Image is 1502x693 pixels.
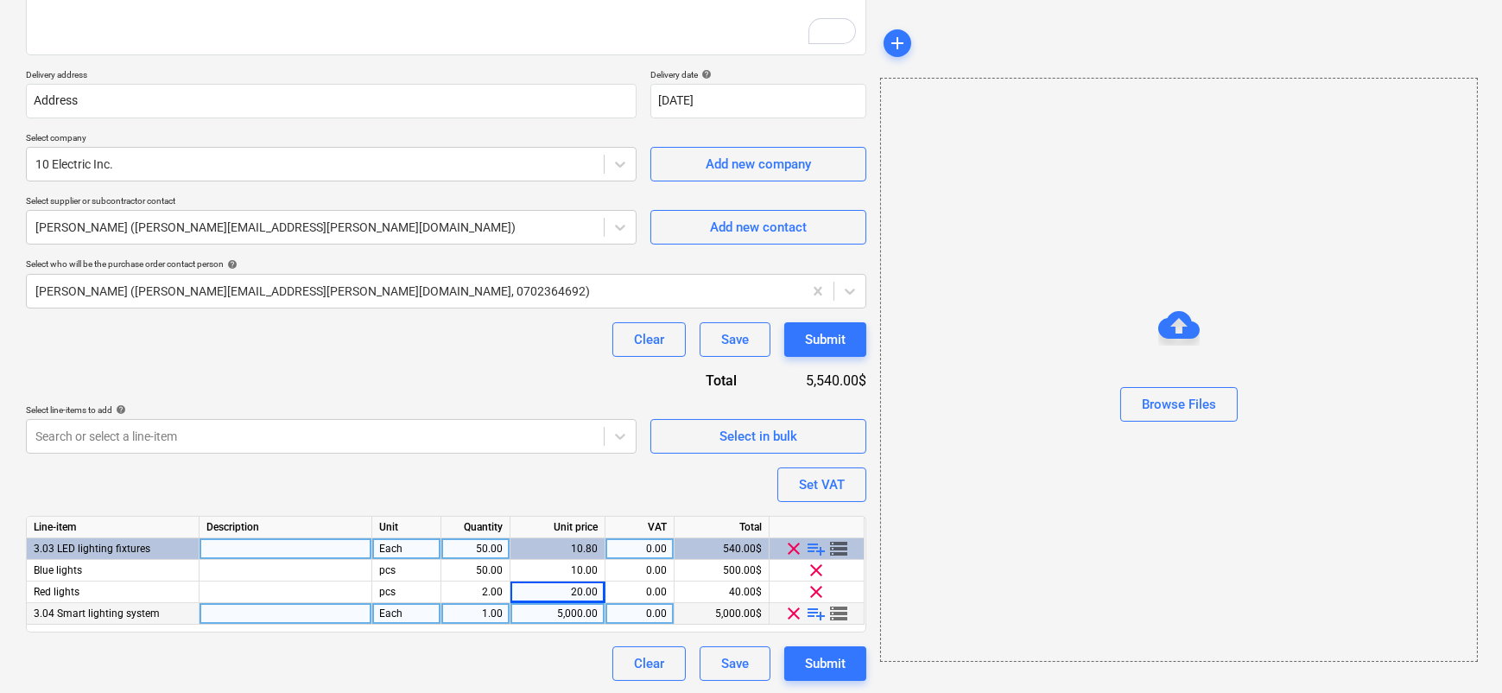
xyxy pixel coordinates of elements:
span: storage [829,603,850,624]
button: Set VAT [777,467,866,502]
div: 2.00 [448,582,503,603]
div: Unit [372,517,441,538]
div: 50.00 [448,560,503,582]
button: Select in bulk [650,419,866,454]
button: Browse Files [1120,387,1238,422]
div: Submit [805,652,846,675]
div: Select in bulk [719,425,797,448]
div: Each [372,603,441,625]
div: Add new contact [710,216,807,238]
div: pcs [372,582,441,603]
div: Total [642,371,764,391]
div: 0.00 [612,582,667,603]
div: 5,000.00$ [675,603,770,625]
div: Clear [634,328,664,351]
div: Browse Files [880,78,1478,662]
span: help [112,404,126,415]
button: Clear [612,322,686,357]
div: 5,000.00 [517,603,598,625]
div: 20.00 [517,582,598,603]
div: 0.00 [612,560,667,582]
button: Save [700,646,770,681]
span: Blue lights [34,564,82,576]
span: playlist_add [807,603,827,624]
div: Quantity [441,517,510,538]
span: clear [784,603,805,624]
span: clear [807,560,827,581]
div: 0.00 [612,603,667,625]
div: Description [200,517,372,538]
div: Each [372,538,441,560]
div: 50.00 [448,538,503,560]
span: help [224,259,238,270]
div: VAT [605,517,675,538]
button: Submit [784,322,866,357]
span: add [887,33,908,54]
div: 500.00$ [675,560,770,582]
span: 3.03 LED lighting fixtures [34,543,150,555]
span: playlist_add [807,538,827,559]
div: Select line-items to add [26,404,637,416]
p: Select supplier or subcontractor contact [26,195,637,210]
div: Delivery date [650,69,866,80]
div: Save [721,652,749,675]
div: pcs [372,560,441,582]
div: Clear [634,652,664,675]
button: Add new company [650,147,866,181]
div: Select who will be the purchase order contact person [26,258,866,270]
div: 1.00 [448,603,503,625]
button: Clear [612,646,686,681]
div: 10.00 [517,560,598,582]
div: 40.00$ [675,582,770,603]
div: Total [675,517,770,538]
iframe: Chat Widget [1416,610,1502,693]
p: Delivery address [26,69,637,84]
span: Red lights [34,586,79,598]
input: Delivery date not specified [650,84,866,118]
button: Submit [784,646,866,681]
div: 10.80 [517,538,598,560]
div: Unit price [510,517,605,538]
span: clear [807,582,827,602]
div: Save [721,328,749,351]
div: 540.00$ [675,538,770,560]
div: Browse Files [1142,393,1216,416]
div: Line-item [27,517,200,538]
span: clear [784,538,805,559]
div: Set VAT [799,474,845,496]
div: Add new company [706,153,811,175]
div: 0.00 [612,538,667,560]
input: Delivery address [26,84,637,118]
div: 5,540.00$ [764,371,866,391]
p: Select company [26,132,637,147]
button: Add new contact [650,210,866,245]
span: 3.04 Smart lighting system [34,607,160,620]
span: storage [829,538,850,559]
span: help [698,69,712,79]
button: Save [700,322,770,357]
div: Submit [805,328,846,351]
